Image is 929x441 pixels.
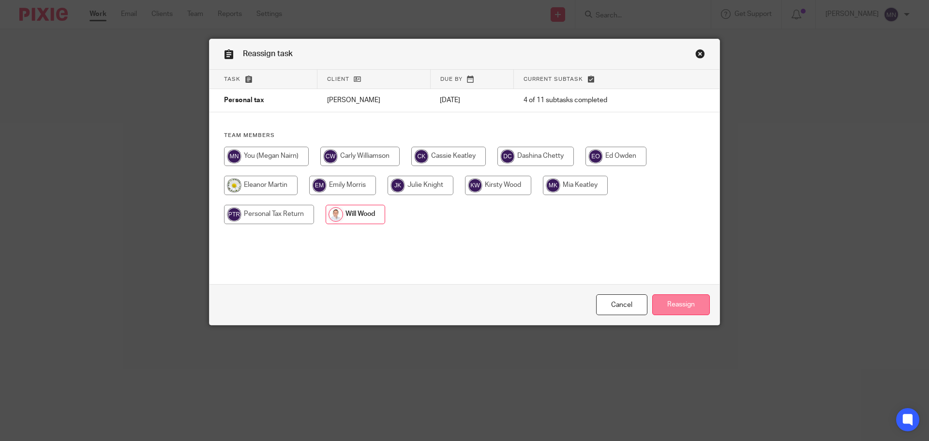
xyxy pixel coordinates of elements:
[695,49,705,62] a: Close this dialog window
[327,95,421,105] p: [PERSON_NAME]
[224,76,240,82] span: Task
[224,97,264,104] span: Personal tax
[524,76,583,82] span: Current subtask
[652,294,710,315] input: Reassign
[514,89,674,112] td: 4 of 11 subtasks completed
[440,76,463,82] span: Due by
[327,76,349,82] span: Client
[224,132,705,139] h4: Team members
[243,50,293,58] span: Reassign task
[596,294,647,315] a: Close this dialog window
[440,95,504,105] p: [DATE]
